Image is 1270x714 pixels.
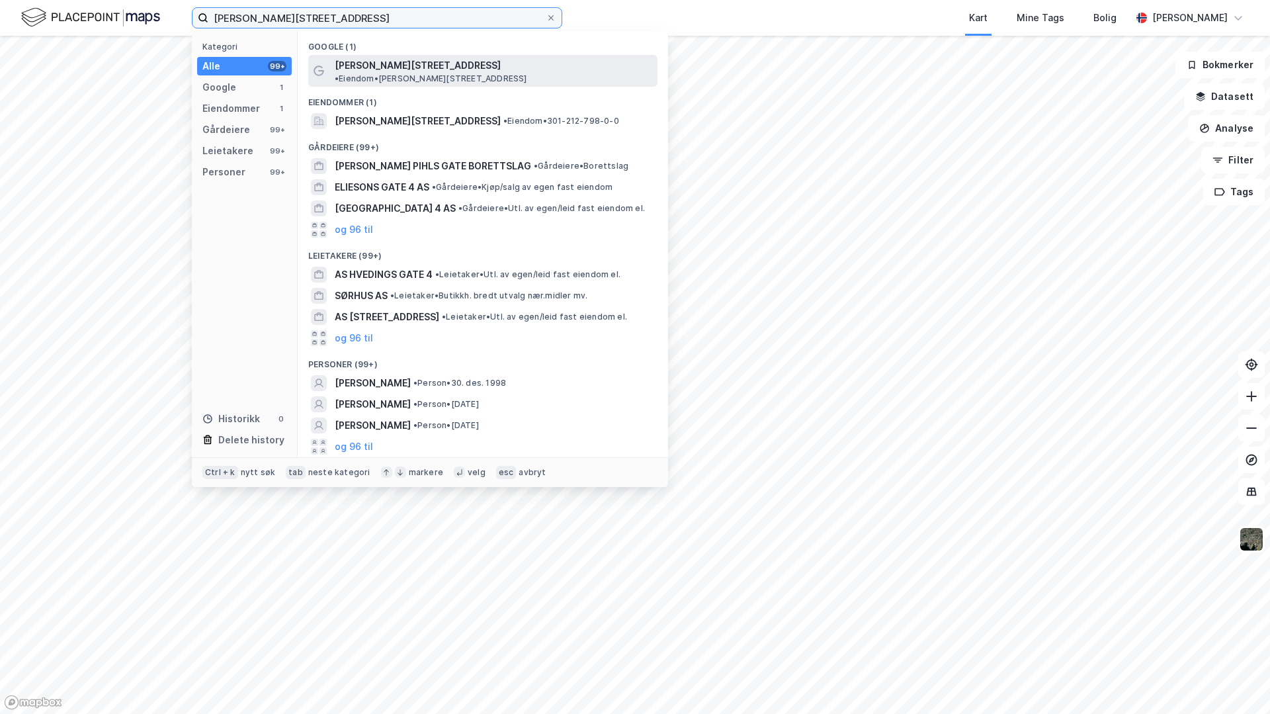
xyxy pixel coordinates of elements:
div: Google (1) [298,31,668,55]
span: • [390,290,394,300]
div: avbryt [519,467,546,478]
span: Gårdeiere • Borettslag [534,161,628,171]
div: velg [468,467,486,478]
div: tab [286,466,306,479]
div: Eiendommer (1) [298,87,668,111]
span: [PERSON_NAME][STREET_ADDRESS] [335,58,501,73]
div: Google [202,79,236,95]
span: Gårdeiere • Kjøp/salg av egen fast eiendom [432,182,613,193]
span: • [503,116,507,126]
div: Bolig [1093,10,1117,26]
span: • [458,203,462,213]
div: [PERSON_NAME] [1152,10,1228,26]
div: Leietakere [202,143,253,159]
span: • [335,73,339,83]
div: Delete history [218,432,284,448]
span: [PERSON_NAME][STREET_ADDRESS] [335,113,501,129]
div: 99+ [268,61,286,71]
span: ELIESONS GATE 4 AS [335,179,429,195]
div: Kontrollprogram for chat [1204,650,1270,714]
div: Personer (99+) [298,349,668,373]
span: Person • [DATE] [413,420,479,431]
button: Analyse [1188,115,1265,142]
iframe: Chat Widget [1204,650,1270,714]
div: Kategori [202,42,292,52]
span: • [413,420,417,430]
div: 99+ [268,124,286,135]
img: logo.f888ab2527a4732fd821a326f86c7f29.svg [21,6,160,29]
div: Personer [202,164,245,180]
div: 99+ [268,146,286,156]
div: Gårdeiere [202,122,250,138]
a: Mapbox homepage [4,695,62,710]
span: Eiendom • 301-212-798-0-0 [503,116,619,126]
span: SØRHUS AS [335,288,388,304]
span: Leietaker • Butikkh. bredt utvalg nær.midler mv. [390,290,587,301]
div: Kart [969,10,988,26]
span: • [435,269,439,279]
button: Bokmerker [1175,52,1265,78]
span: • [442,312,446,322]
div: 0 [276,414,286,424]
input: Søk på adresse, matrikkel, gårdeiere, leietakere eller personer [208,8,546,28]
button: og 96 til [335,222,373,238]
span: Leietaker • Utl. av egen/leid fast eiendom el. [435,269,620,280]
span: Person • 30. des. 1998 [413,378,506,388]
button: og 96 til [335,330,373,346]
div: esc [496,466,517,479]
div: markere [409,467,443,478]
span: • [413,399,417,409]
div: 99+ [268,167,286,177]
div: Mine Tags [1017,10,1064,26]
span: [PERSON_NAME] PIHLS GATE BORETTSLAG [335,158,531,174]
button: Datasett [1184,83,1265,110]
span: AS HVEDINGS GATE 4 [335,267,433,283]
span: Gårdeiere • Utl. av egen/leid fast eiendom el. [458,203,645,214]
div: 1 [276,82,286,93]
span: Eiendom • [PERSON_NAME][STREET_ADDRESS] [335,73,527,84]
div: 1 [276,103,286,114]
span: Person • [DATE] [413,399,479,410]
img: 9k= [1239,527,1264,552]
span: [PERSON_NAME] [335,418,411,433]
div: neste kategori [308,467,370,478]
span: • [413,378,417,388]
div: Eiendommer [202,101,260,116]
span: • [534,161,538,171]
div: nytt søk [241,467,276,478]
span: • [432,182,436,192]
span: [PERSON_NAME] [335,375,411,391]
div: Leietakere (99+) [298,240,668,264]
div: Historikk [202,411,260,427]
button: Tags [1203,179,1265,205]
div: Gårdeiere (99+) [298,132,668,156]
span: [GEOGRAPHIC_DATA] 4 AS [335,201,456,216]
span: Leietaker • Utl. av egen/leid fast eiendom el. [442,312,627,322]
button: og 96 til [335,439,373,455]
div: Alle [202,58,220,74]
span: AS [STREET_ADDRESS] [335,309,439,325]
span: [PERSON_NAME] [335,396,411,412]
button: Filter [1201,147,1265,173]
div: Ctrl + k [202,466,238,479]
